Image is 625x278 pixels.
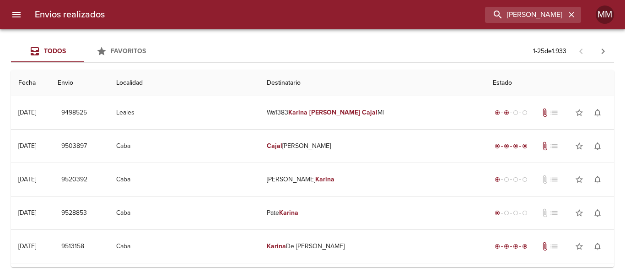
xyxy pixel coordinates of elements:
span: 9520392 [61,174,87,185]
td: Caba [109,230,259,263]
em: Karina [267,242,286,250]
div: Generado [493,208,529,218]
span: radio_button_checked [513,143,518,149]
span: notifications_none [593,142,602,151]
span: Pagina anterior [570,46,592,55]
th: Envio [50,70,109,96]
button: Agregar a favoritos [570,237,588,256]
span: No tiene pedido asociado [550,242,559,251]
td: Wa1383 Ml [259,96,485,129]
em: Karina [288,109,307,116]
button: Agregar a favoritos [570,204,588,222]
div: Generado [493,175,529,184]
span: star_border [575,108,584,117]
div: Entregado [493,142,529,151]
span: radio_button_checked [495,210,500,216]
span: star_border [575,175,584,184]
span: No tiene documentos adjuntos [540,175,550,184]
em: Cajal [362,109,377,116]
td: De [PERSON_NAME] [259,230,485,263]
span: 9513158 [61,241,84,252]
span: radio_button_unchecked [522,177,528,182]
div: [DATE] [18,109,36,116]
button: Agregar a favoritos [570,170,588,189]
span: radio_button_checked [513,244,518,249]
button: Activar notificaciones [588,237,607,256]
button: 9503897 [58,138,91,155]
button: Activar notificaciones [588,104,607,122]
span: radio_button_unchecked [504,210,509,216]
button: Activar notificaciones [588,204,607,222]
td: Leales [109,96,259,129]
span: radio_button_checked [504,143,509,149]
p: 1 - 25 de 1.933 [533,47,566,56]
span: radio_button_checked [504,110,509,115]
span: notifications_none [593,108,602,117]
em: Karina [279,209,298,217]
span: 9503897 [61,141,87,152]
span: notifications_none [593,175,602,184]
span: radio_button_unchecked [522,110,528,115]
input: buscar [485,7,566,23]
span: radio_button_checked [495,110,500,115]
span: star_border [575,142,584,151]
div: [DATE] [18,142,36,150]
td: Caba [109,163,259,196]
span: radio_button_unchecked [513,210,518,216]
span: radio_button_unchecked [513,177,518,182]
button: 9520392 [58,171,91,188]
span: radio_button_checked [495,177,500,182]
h6: Envios realizados [35,7,105,22]
td: Caba [109,130,259,163]
span: radio_button_checked [495,143,500,149]
em: Cajal [267,142,282,150]
span: No tiene pedido asociado [550,208,559,218]
span: radio_button_checked [522,244,528,249]
span: No tiene documentos adjuntos [540,208,550,218]
div: [DATE] [18,175,36,183]
div: Abrir información de usuario [596,5,614,24]
div: [DATE] [18,242,36,250]
div: MM [596,5,614,24]
span: Tiene documentos adjuntos [540,242,550,251]
span: radio_button_unchecked [504,177,509,182]
button: menu [5,4,27,26]
span: radio_button_unchecked [513,110,518,115]
button: Activar notificaciones [588,137,607,155]
td: Pate [259,196,485,229]
div: Entregado [493,242,529,251]
div: Despachado [493,108,529,117]
span: radio_button_checked [522,143,528,149]
button: Agregar a favoritos [570,104,588,122]
span: 9498525 [61,107,87,119]
td: [PERSON_NAME] [259,130,485,163]
span: Favoritos [111,47,146,55]
div: [DATE] [18,209,36,217]
div: Tabs Envios [11,40,157,62]
span: Pagina siguiente [592,40,614,62]
th: Localidad [109,70,259,96]
th: Destinatario [259,70,485,96]
span: radio_button_unchecked [522,210,528,216]
button: Activar notificaciones [588,170,607,189]
span: star_border [575,208,584,218]
em: [PERSON_NAME] [309,109,360,116]
span: No tiene pedido asociado [550,142,559,151]
th: Fecha [11,70,50,96]
button: Agregar a favoritos [570,137,588,155]
em: Karina [315,175,334,183]
button: 9528853 [58,205,91,222]
span: Tiene documentos adjuntos [540,142,550,151]
span: star_border [575,242,584,251]
span: radio_button_checked [504,244,509,249]
span: 9528853 [61,207,87,219]
td: [PERSON_NAME] [259,163,485,196]
span: notifications_none [593,208,602,218]
span: notifications_none [593,242,602,251]
td: Caba [109,196,259,229]
span: Tiene documentos adjuntos [540,108,550,117]
span: radio_button_checked [495,244,500,249]
button: 9513158 [58,238,88,255]
span: Todos [44,47,66,55]
span: No tiene pedido asociado [550,108,559,117]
